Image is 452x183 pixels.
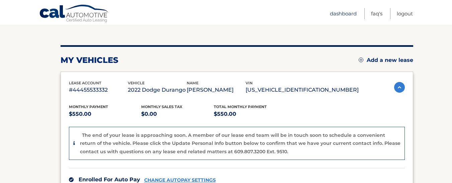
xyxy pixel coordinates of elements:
[141,109,214,119] p: $0.00
[69,85,128,95] p: #44455533332
[141,104,182,109] span: Monthly sales Tax
[187,85,246,95] p: [PERSON_NAME]
[69,104,108,109] span: Monthly Payment
[69,109,142,119] p: $550.00
[144,177,216,183] a: CHANGE AUTOPAY SETTINGS
[61,55,118,65] h2: my vehicles
[69,81,101,85] span: lease account
[79,176,140,183] span: Enrolled For Auto Pay
[214,104,267,109] span: Total Monthly Payment
[69,177,74,182] img: check.svg
[359,57,413,64] a: Add a new lease
[397,8,413,19] a: Logout
[371,8,382,19] a: FAQ's
[39,4,109,24] a: Cal Automotive
[330,8,357,19] a: Dashboard
[214,109,286,119] p: $550.00
[394,82,405,93] img: accordion-active.svg
[246,81,253,85] span: vin
[128,81,145,85] span: vehicle
[246,85,359,95] p: [US_VEHICLE_IDENTIFICATION_NUMBER]
[359,58,363,62] img: add.svg
[80,132,400,155] p: The end of your lease is approaching soon. A member of our lease end team will be in touch soon t...
[187,81,198,85] span: name
[128,85,187,95] p: 2022 Dodge Durango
